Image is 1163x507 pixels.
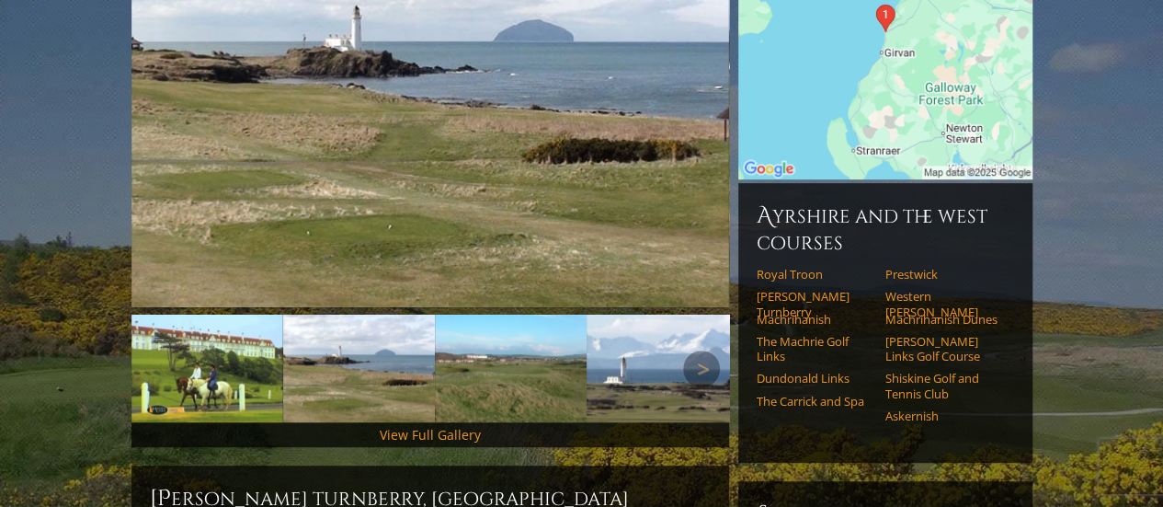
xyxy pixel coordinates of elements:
a: Dundonald Links [757,371,873,386]
a: Machrihanish Dunes [885,312,1002,327]
a: Askernish [885,409,1002,423]
a: Machrihanish [757,312,873,327]
a: View Full Gallery [380,426,481,444]
a: [PERSON_NAME] Links Golf Course [885,334,1002,364]
a: Prestwick [885,267,1002,282]
a: The Carrick and Spa [757,394,873,409]
h6: Ayrshire and the West Courses [757,202,1014,256]
a: Western [PERSON_NAME] [885,289,1002,319]
a: Shiskine Golf and Tennis Club [885,371,1002,401]
a: Royal Troon [757,267,873,282]
a: [PERSON_NAME] Turnberry [757,289,873,319]
a: Next [683,351,720,387]
a: The Machrie Golf Links [757,334,873,364]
